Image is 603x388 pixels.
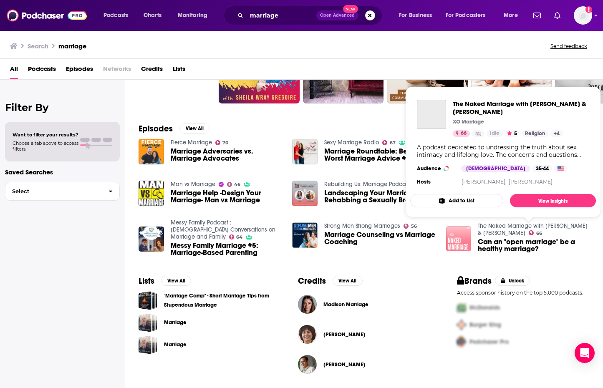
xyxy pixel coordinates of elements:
h4: Hosts [417,179,431,185]
button: 5 [505,130,520,137]
button: Madison MarriageMadison Marriage [298,291,431,318]
p: Access sponsor history on the top 5,000 podcasts. [457,290,590,296]
a: Marriage [164,318,187,327]
h3: Search [28,42,48,50]
span: 64 [236,235,242,239]
button: Send feedback [548,43,590,50]
img: Adam Silverstein [298,355,317,374]
h2: Filter By [5,101,120,113]
a: "Marriage Camp" - Short Marriage Tips from Stupendous Marriage [139,291,157,310]
h2: Episodes [139,123,173,134]
span: Podcasts [103,10,128,21]
span: McDonalds [469,304,500,311]
span: Podcasts [28,62,56,79]
img: User Profile [574,6,592,25]
img: Podchaser - Follow, Share and Rate Podcasts [7,8,87,23]
img: Madison Marriage [298,295,317,314]
span: Burger King [469,321,501,328]
input: Search podcasts, credits, & more... [247,9,316,22]
span: Open Advanced [320,13,355,18]
button: Add to List [410,194,503,207]
img: Third Pro Logo [454,333,469,350]
a: Marriage Adversaries vs. Marriage Advocates [139,139,164,164]
h2: Credits [298,276,326,286]
span: 70 [222,141,228,145]
a: 56 [404,224,417,229]
a: Marriage Counseling vs Marriage Coaching [324,231,436,245]
div: A podcast dedicated to undressing the truth about sex, intimacy and lifelong love. The concerns a... [417,144,589,159]
a: 46 [227,182,241,187]
a: Madison Marriage [323,301,368,308]
button: Select [5,182,120,201]
a: Messy Family Podcast : Catholic Conversations on Marriage and Family [171,219,275,240]
div: [DEMOGRAPHIC_DATA] [461,165,530,172]
span: Episodes [66,62,93,79]
a: Marriage Help -Design Your Marriage- Man vs Marriage [139,181,164,206]
button: open menu [440,9,498,22]
a: 64 [229,234,243,239]
img: Second Pro Logo [454,316,469,333]
a: Sexy Marriage Radio [324,139,379,146]
p: XO Marriage [453,118,484,125]
button: Unlock [495,276,530,286]
a: 66 [529,230,542,235]
a: Lists [173,62,185,79]
span: Landscaping Your Marriage: Rehabbing a Sexually Broken Marriage [324,189,436,204]
button: open menu [172,9,218,22]
span: 67 [390,141,396,145]
a: View Insights [510,194,596,207]
span: 66 [536,232,542,235]
p: Saved Searches [5,168,120,176]
span: [PERSON_NAME] [323,361,365,368]
span: 56 [411,224,417,228]
span: Marriage [139,313,157,332]
button: View All [333,276,363,286]
a: ListsView All [139,276,191,286]
a: Man vs Marriage [171,181,215,188]
h2: Lists [139,276,154,286]
a: All [10,62,18,79]
a: +4 [550,130,563,137]
span: The Naked Marriage with [PERSON_NAME] & [PERSON_NAME] [453,100,589,116]
a: Adam Silverstein [323,361,365,368]
span: Marriage Help -Design Your Marriage- Man vs Marriage [171,189,283,204]
a: Marcia Naomi Berger [323,331,365,338]
a: Marriage Roundtable: Best and Worst Marriage Advice #343 [324,148,436,162]
a: Marriage Counseling vs Marriage Coaching [292,222,318,248]
span: New [343,5,358,13]
img: Can an "open marriage" be a healthy marriage? [446,226,472,252]
a: 67 [382,140,396,145]
a: The Naked Marriage with Dave & Ashley Willis [453,100,589,116]
a: The Naked Marriage with Dave & Ashley Willis [478,222,588,237]
a: Strong Men Strong Marriages [324,222,400,229]
span: Idle [490,129,500,138]
a: Rebuilding Us: Marriage Podcast [324,181,410,188]
a: [PERSON_NAME] [509,179,553,185]
button: Adam SilversteinAdam Silverstein [298,351,431,378]
a: Show notifications dropdown [551,8,564,23]
a: Idle [487,130,503,137]
a: [PERSON_NAME], [462,179,507,185]
h3: Audience [417,165,454,172]
button: open menu [498,9,528,22]
a: EpisodesView All [139,123,209,134]
img: Marriage Roundtable: Best and Worst Marriage Advice #343 [292,139,318,164]
a: Marriage [139,335,157,354]
img: Messy Family Marriage #5: Marriage-Based Parenting [139,227,164,252]
a: Messy Family Marriage #5: Marriage-Based Parenting [171,242,283,256]
a: Credits [141,62,163,79]
a: Fierce Marriage [171,139,212,146]
a: Show notifications dropdown [530,8,544,23]
a: 66 [453,130,470,137]
a: Marcia Naomi Berger [298,325,317,344]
